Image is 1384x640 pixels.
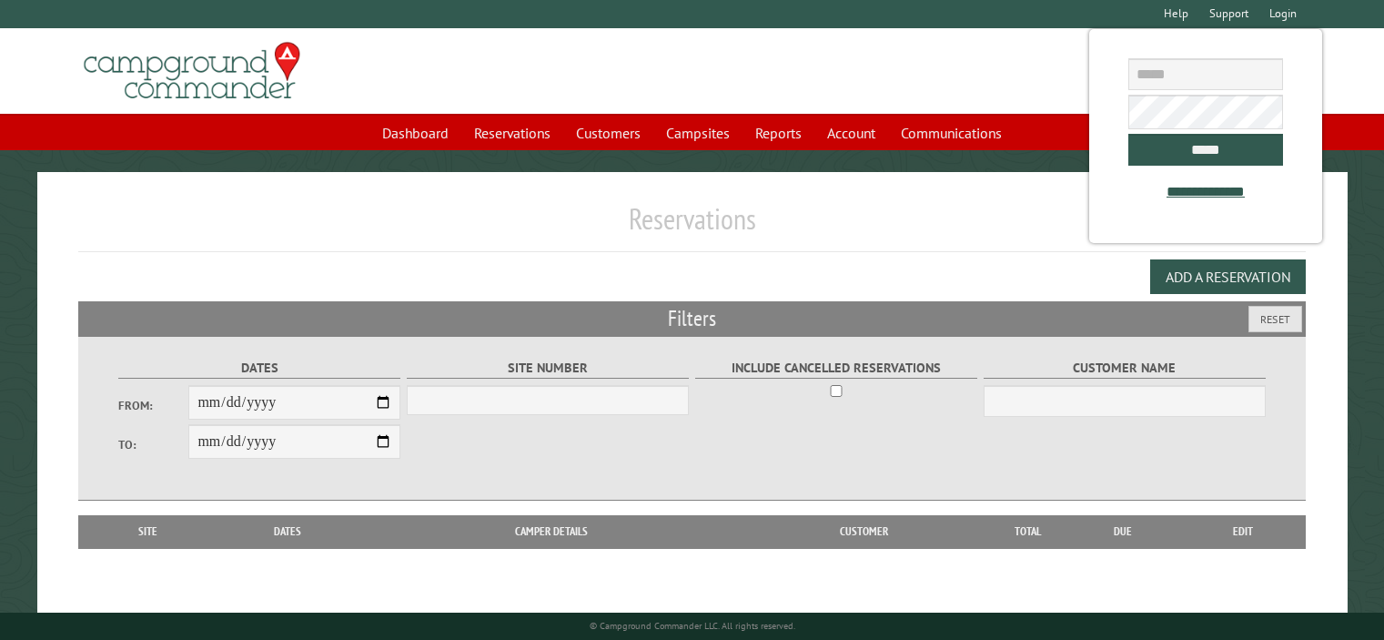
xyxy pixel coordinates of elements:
[463,116,561,150] a: Reservations
[371,116,460,150] a: Dashboard
[78,301,1306,336] h2: Filters
[984,358,1267,379] label: Customer Name
[367,515,736,548] th: Camper Details
[1150,259,1306,294] button: Add a Reservation
[992,515,1065,548] th: Total
[890,116,1013,150] a: Communications
[695,358,978,379] label: Include Cancelled Reservations
[1181,515,1306,548] th: Edit
[736,515,992,548] th: Customer
[1248,306,1302,332] button: Reset
[655,116,741,150] a: Campsites
[118,397,189,414] label: From:
[1065,515,1181,548] th: Due
[744,116,813,150] a: Reports
[407,358,690,379] label: Site Number
[87,515,208,548] th: Site
[208,515,367,548] th: Dates
[78,201,1306,251] h1: Reservations
[565,116,652,150] a: Customers
[590,620,795,632] small: © Campground Commander LLC. All rights reserved.
[78,36,306,107] img: Campground Commander
[118,436,189,453] label: To:
[118,358,401,379] label: Dates
[816,116,886,150] a: Account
